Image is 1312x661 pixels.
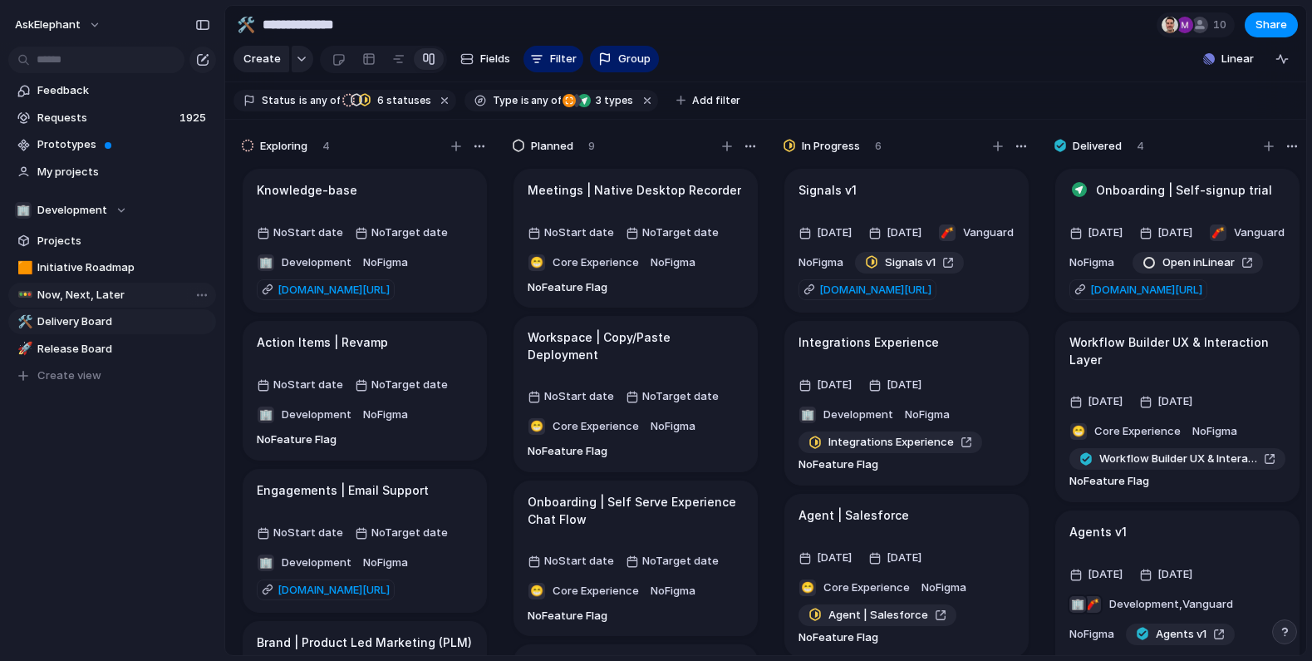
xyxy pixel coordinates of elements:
[237,13,255,36] div: 🛠️
[363,555,408,571] span: No Figma
[8,337,216,362] a: 🚀Release Board
[8,132,216,157] a: Prototypes
[523,413,643,440] button: 😁Core Experience
[37,367,101,384] span: Create view
[322,138,330,155] span: 4
[8,363,216,388] button: Create view
[1255,17,1287,33] span: Share
[253,402,356,428] button: 🏢Development
[799,506,909,525] h1: Agent | Salesforce
[1210,224,1226,241] div: 🧨
[1090,282,1202,298] span: [DOMAIN_NAME][URL]
[523,578,643,604] button: 😁Core Experience
[1153,392,1197,412] span: [DATE]
[8,106,216,131] a: Requests1925
[371,224,448,241] span: No Target date
[37,202,107,219] span: Development
[794,575,914,601] button: 😁Core Experience
[875,138,882,155] span: 6
[15,259,32,276] button: 🟧
[257,432,337,448] span: No Feature Flag
[233,46,289,72] button: Create
[784,321,1029,486] div: Integrations Experience[DATE][DATE]🏢DevelopmentNoFigmaIntegrations ExperienceNoFeature Flag
[15,202,32,219] div: 🏢
[864,545,931,571] button: [DATE]
[799,254,843,271] span: No Figma
[802,138,860,155] span: In Progress
[8,255,216,280] a: 🟧Initiative Roadmap
[1084,392,1128,412] span: [DATE]
[528,254,545,271] div: 😁
[282,254,351,271] span: Development
[243,321,487,461] div: Action Items | RevampNoStart dateNoTarget date🏢DevelopmentNoFigmaNoFeature Flag
[1197,47,1260,72] button: Linear
[642,553,719,570] span: No Target date
[371,525,448,541] span: No Target date
[1094,423,1181,440] span: Core Experience
[523,383,618,410] button: NoStart date
[882,375,926,395] span: [DATE]
[646,578,700,604] button: NoFigma
[278,582,390,599] span: [DOMAIN_NAME][URL]
[257,181,357,200] h1: Knowledge-base
[544,224,614,241] span: No Start date
[37,136,210,153] span: Prototypes
[799,604,956,626] a: Agent | Salesforce
[1084,565,1128,585] span: [DATE]
[37,110,174,126] span: Requests
[651,254,695,271] span: No Figma
[493,93,518,108] span: Type
[799,279,936,301] a: [DOMAIN_NAME][URL]
[8,309,216,334] a: 🛠️Delivery Board
[553,418,639,435] span: Core Experience
[1069,596,1086,613] div: 🏢
[1153,223,1197,243] span: [DATE]
[1126,624,1235,645] a: Agents v1
[282,555,351,571] span: Development
[528,493,744,528] h1: Onboarding | Self Serve Experience Chat Flow
[528,181,741,200] h1: Meetings | Native Desktop Recorder
[523,220,618,246] button: NoStart date
[1073,138,1122,155] span: Delivered
[1084,223,1128,243] span: [DATE]
[179,110,209,126] span: 1925
[692,93,740,108] span: Add filter
[253,550,356,576] button: 🏢Development
[37,259,210,276] span: Initiative Roadmap
[1055,169,1300,313] div: Onboarding | Self-signup trial[DATE][DATE]🧨VanguardNoFigmaOpen inLinear[DOMAIN_NAME][URL]
[590,46,659,72] button: Group
[1069,254,1114,271] span: No Figma
[823,407,893,423] span: Development
[15,287,32,303] button: 🚥
[1137,138,1144,155] span: 4
[813,375,857,395] span: [DATE]
[8,229,216,254] a: Projects
[794,249,848,276] button: NoFigma
[1070,423,1087,440] div: 😁
[1065,561,1132,588] button: [DATE]
[651,418,695,435] span: No Figma
[553,254,639,271] span: Core Experience
[1065,388,1132,415] button: [DATE]
[651,583,695,599] span: No Figma
[513,316,758,472] div: Workspace | Copy/Paste DeploymentNoStart dateNoTarget date😁Core ExperienceNoFigmaNoFeature Flag
[260,138,307,155] span: Exploring
[372,93,431,108] span: statuses
[531,138,573,155] span: Planned
[823,580,910,596] span: Core Experience
[794,220,861,246] button: [DATE]
[15,17,81,33] span: AskElephant
[273,377,343,393] span: No Start date
[819,282,931,298] span: [DOMAIN_NAME][URL]
[372,94,386,106] span: 6
[257,580,395,601] a: [DOMAIN_NAME][URL]
[1084,596,1101,613] div: 🧨
[813,548,857,568] span: [DATE]
[1213,17,1231,33] span: 10
[794,545,861,571] button: [DATE]
[243,51,281,67] span: Create
[799,629,878,646] span: No Feature Flag
[591,94,604,106] span: 3
[1153,565,1197,585] span: [DATE]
